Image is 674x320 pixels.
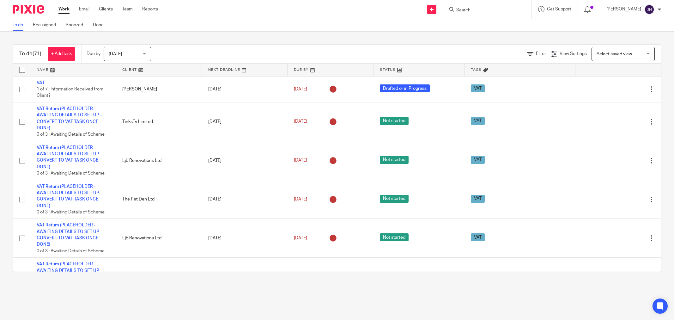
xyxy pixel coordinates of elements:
td: TinksTv Limited [116,102,202,141]
td: [PERSON_NAME] [116,76,202,102]
img: svg%3E [644,4,654,15]
span: [DATE] [294,120,307,124]
span: 0 of 3 · Awaiting Details of Scheme [37,171,105,175]
span: [DATE] [294,87,307,91]
a: VAT Return (PLACEHOLDER - AWAITING DETAILS TO SET UP - CONVERT TO VAT TASK ONCE DONE) [37,107,102,130]
a: Reassigned [33,19,61,31]
td: [DATE] [202,219,288,258]
span: Select saved view [597,52,632,56]
span: 0 of 3 · Awaiting Details of Scheme [37,249,105,253]
span: [DATE] [294,197,307,201]
span: Filter [536,52,546,56]
a: VAT Return (PLACEHOLDER - AWAITING DETAILS TO SET UP - CONVERT TO VAT TASK ONCE DONE) [37,223,102,247]
td: [DATE] [202,102,288,141]
td: The Pet Den Ltd [116,258,202,297]
img: Pixie [13,5,44,14]
td: [DATE] [202,141,288,180]
a: To do [13,19,28,31]
p: Due by [87,51,100,57]
span: 0 of 3 · Awaiting Details of Scheme [37,132,105,137]
td: Ljb Renovations Ltd [116,141,202,180]
td: [DATE] [202,258,288,297]
a: Work [58,6,70,12]
span: [DATE] [109,52,122,56]
span: [DATE] [294,236,307,240]
span: (71) [33,51,41,56]
input: Search [456,8,513,13]
h1: To do [19,51,41,57]
a: Email [79,6,89,12]
span: Not started [380,156,409,164]
a: VAT [37,81,45,85]
span: Tags [471,68,482,71]
span: Drafted or in Progress [380,84,430,92]
td: Ljb Renovations Ltd [116,219,202,258]
a: VAT Return (PLACEHOLDER - AWAITING DETAILS TO SET UP - CONVERT TO VAT TASK ONCE DONE) [37,145,102,169]
span: VAT [471,117,485,125]
td: [DATE] [202,180,288,219]
span: Not started [380,117,409,125]
a: VAT Return (PLACEHOLDER - AWAITING DETAILS TO SET UP - CONVERT TO VAT TASK ONCE DONE) [37,184,102,208]
span: 1 of 7 · Information Received from Client? [37,87,103,98]
span: View Settings [560,52,587,56]
a: + Add task [48,47,75,61]
a: Team [122,6,133,12]
a: Done [93,19,108,31]
a: Snoozed [66,19,88,31]
span: VAT [471,233,485,241]
a: VAT Return (PLACEHOLDER - AWAITING DETAILS TO SET UP - CONVERT TO VAT TASK ONCE DONE) [37,262,102,286]
span: VAT [471,156,485,164]
a: Clients [99,6,113,12]
span: Not started [380,233,409,241]
span: 0 of 3 · Awaiting Details of Scheme [37,210,105,214]
span: Get Support [547,7,571,11]
a: Reports [142,6,158,12]
p: [PERSON_NAME] [606,6,641,12]
td: The Pet Den Ltd [116,180,202,219]
span: [DATE] [294,158,307,163]
span: VAT [471,195,485,203]
span: Not started [380,195,409,203]
td: [DATE] [202,76,288,102]
span: VAT [471,84,485,92]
